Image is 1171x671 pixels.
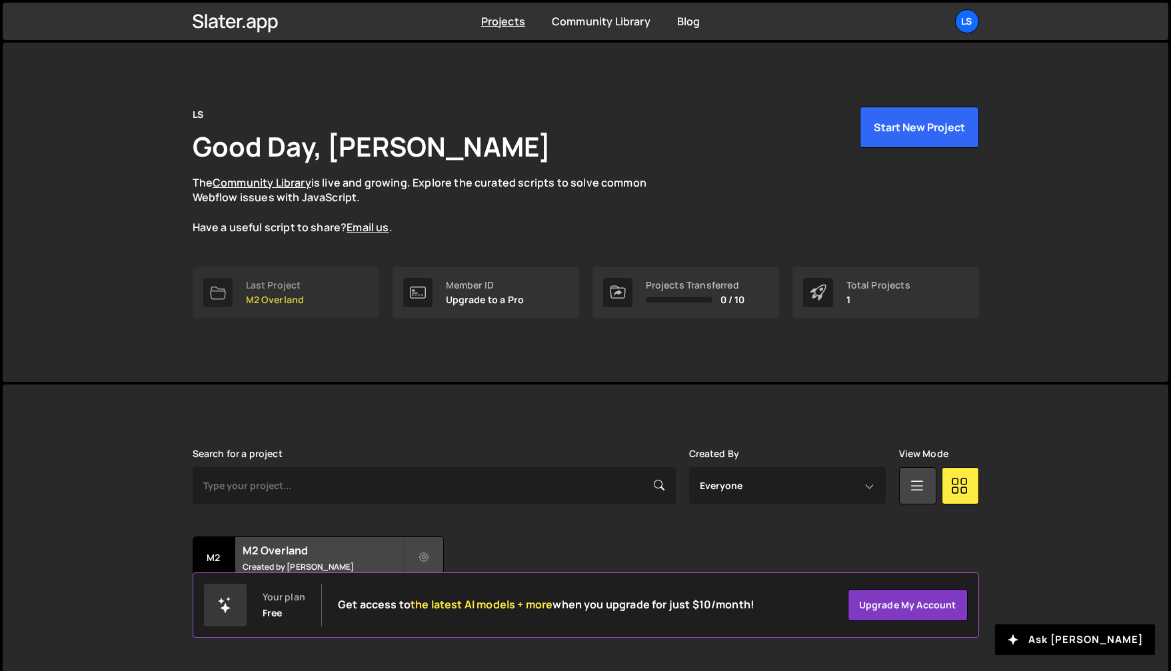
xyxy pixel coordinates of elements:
div: Free [263,608,283,618]
p: M2 Overland [246,295,305,305]
span: 0 / 10 [720,295,745,305]
div: LS [193,107,203,123]
span: the latest AI models + more [411,597,553,612]
div: Last Project [246,280,305,291]
small: Created by [PERSON_NAME] [243,561,403,572]
p: Upgrade to a Pro [446,295,525,305]
a: Email us [347,220,389,235]
a: LS [955,9,979,33]
button: Ask [PERSON_NAME] [995,624,1155,655]
input: Type your project... [193,467,676,504]
div: Projects Transferred [646,280,745,291]
h1: Good Day, [PERSON_NAME] [193,128,551,165]
p: The is live and growing. Explore the curated scripts to solve common Webflow issues with JavaScri... [193,175,672,235]
a: Community Library [213,175,311,190]
a: Projects [481,14,525,29]
button: Start New Project [860,107,979,148]
h2: Get access to when you upgrade for just $10/month! [338,598,754,611]
a: Blog [677,14,700,29]
div: Member ID [446,280,525,291]
label: Search for a project [193,448,283,459]
a: Last Project M2 Overland [193,267,379,318]
h2: M2 Overland [243,543,403,558]
a: Community Library [552,14,650,29]
p: 1 [846,295,910,305]
div: M2 [193,537,235,579]
div: Total Projects [846,280,910,291]
a: Upgrade my account [848,589,968,621]
div: Your plan [263,592,305,602]
label: View Mode [899,448,948,459]
a: M2 M2 Overland Created by [PERSON_NAME] 10 pages, last updated by [PERSON_NAME] [DATE] [193,536,444,620]
label: Created By [689,448,740,459]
